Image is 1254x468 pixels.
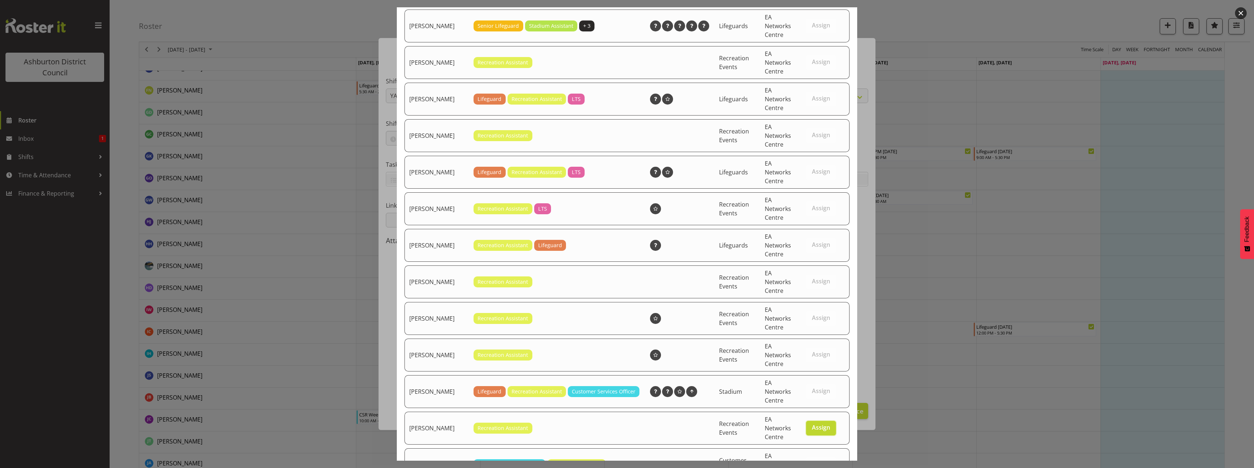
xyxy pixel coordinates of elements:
[765,13,791,39] span: EA Networks Centre
[478,95,501,103] span: Lifeguard
[478,351,528,359] span: Recreation Assistant
[478,278,528,286] span: Recreation Assistant
[404,339,469,371] td: [PERSON_NAME]
[765,379,791,404] span: EA Networks Centre
[719,54,749,71] span: Recreation Events
[1240,209,1254,259] button: Feedback - Show survey
[812,95,830,102] span: Assign
[719,127,749,144] span: Recreation Events
[765,123,791,148] span: EA Networks Centre
[404,375,469,408] td: [PERSON_NAME]
[765,50,791,75] span: EA Networks Centre
[1244,216,1250,242] span: Feedback
[812,204,830,212] span: Assign
[512,168,562,176] span: Recreation Assistant
[719,420,749,437] span: Recreation Events
[478,22,519,30] span: Senior Lifeguard
[572,95,581,103] span: LTS
[572,168,581,176] span: LTS
[478,314,528,322] span: Recreation Assistant
[812,278,830,285] span: Assign
[512,388,562,396] span: Recreation Assistant
[404,119,469,152] td: [PERSON_NAME]
[812,131,830,139] span: Assign
[583,22,590,30] span: + 3
[765,269,791,295] span: EA Networks Centre
[812,460,830,468] span: Assign
[719,310,749,327] span: Recreation Events
[812,241,830,248] span: Assign
[765,306,791,331] span: EA Networks Centre
[404,46,469,79] td: [PERSON_NAME]
[719,200,749,217] span: Recreation Events
[765,86,791,112] span: EA Networks Centre
[478,424,528,432] span: Recreation Assistant
[765,233,791,258] span: EA Networks Centre
[404,10,469,42] td: [PERSON_NAME]
[765,342,791,368] span: EA Networks Centre
[512,95,562,103] span: Recreation Assistant
[478,132,528,140] span: Recreation Assistant
[765,159,791,185] span: EA Networks Centre
[812,314,830,321] span: Assign
[404,192,469,225] td: [PERSON_NAME]
[719,168,748,176] span: Lifeguards
[719,95,748,103] span: Lifeguards
[719,388,742,396] span: Stadium
[478,241,528,249] span: Recreation Assistant
[529,22,573,30] span: Stadium Assistant
[404,229,469,262] td: [PERSON_NAME]
[719,241,748,249] span: Lifeguards
[719,347,749,363] span: Recreation Events
[478,168,501,176] span: Lifeguard
[812,58,830,65] span: Assign
[765,415,791,441] span: EA Networks Centre
[765,196,791,222] span: EA Networks Centre
[404,302,469,335] td: [PERSON_NAME]
[719,22,748,30] span: Lifeguards
[812,351,830,358] span: Assign
[478,205,528,213] span: Recreation Assistant
[812,424,830,431] span: Assign
[404,83,469,116] td: [PERSON_NAME]
[538,241,562,249] span: Lifeguard
[538,205,547,213] span: LTS
[404,412,469,445] td: [PERSON_NAME]
[812,387,830,395] span: Assign
[572,388,635,396] span: Customer Services Officer
[478,58,528,67] span: Recreation Assistant
[812,168,830,175] span: Assign
[478,388,501,396] span: Lifeguard
[719,273,749,290] span: Recreation Events
[404,265,469,298] td: [PERSON_NAME]
[812,22,830,29] span: Assign
[404,156,469,189] td: [PERSON_NAME]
